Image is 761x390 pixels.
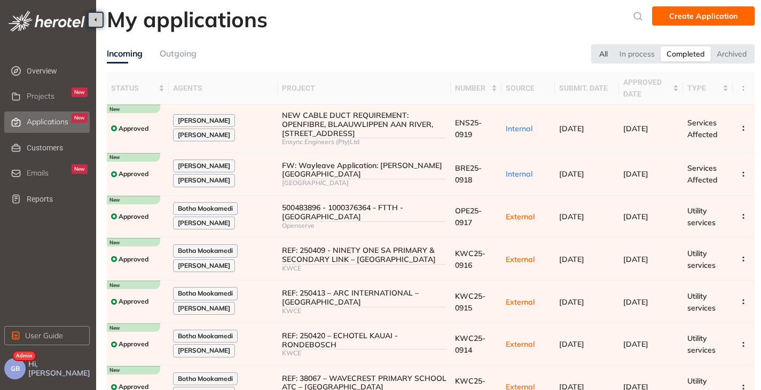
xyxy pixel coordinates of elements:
span: Hi, [PERSON_NAME] [28,360,92,378]
div: FW: Wayleave Application: [PERSON_NAME][GEOGRAPHIC_DATA] [282,161,446,179]
span: number [455,82,489,94]
th: agents [169,72,278,105]
div: New [72,164,88,174]
button: GB [4,358,26,379]
button: User Guide [4,326,90,345]
span: [PERSON_NAME] [178,262,230,269]
div: In process [614,46,661,61]
th: type [683,72,733,105]
div: New [72,87,88,97]
span: Utility services [687,333,716,355]
span: Botha Mookamedi [178,290,233,297]
span: [DATE] [623,124,648,133]
span: Approved [119,213,148,220]
span: OPE25-0917 [455,206,482,227]
span: Overview [27,60,88,82]
div: Completed [661,46,711,61]
span: External [506,339,535,349]
span: [PERSON_NAME] [178,305,230,312]
div: REF: 250420 – ECHOTEL KAUAI - RONDEBOSCH [282,331,446,349]
span: Customers [27,137,88,158]
span: ENS25-0919 [455,118,482,139]
span: Internal [506,124,532,133]
span: Emails [27,169,49,178]
span: Approved [119,170,148,178]
span: [DATE] [623,254,648,264]
span: KWC25-0915 [455,291,485,313]
span: Applications [27,117,68,126]
span: Botha Mookamedi [178,205,233,212]
div: Outgoing [160,47,197,60]
span: [DATE] [623,169,648,179]
span: Projects [27,92,54,101]
span: [DATE] [623,297,648,307]
span: [PERSON_NAME] [178,117,230,124]
span: Approved [119,256,148,263]
div: REF: 250413 – ARC INTERNATIONAL – [GEOGRAPHIC_DATA] [282,289,446,307]
span: Utility services [687,249,716,270]
span: [DATE] [559,254,584,264]
span: [DATE] [559,124,584,133]
span: [DATE] [559,297,584,307]
span: KWC25-0914 [455,333,485,355]
span: BRE25-0918 [455,163,482,185]
span: Reports [27,188,88,210]
span: [DATE] [559,339,584,349]
span: GB [11,365,20,372]
th: status [107,72,169,105]
h2: My applications [107,6,268,32]
span: [PERSON_NAME] [178,162,230,170]
span: [PERSON_NAME] [178,131,230,139]
span: type [687,82,720,94]
div: Openserve [282,222,446,229]
span: External [506,212,535,221]
th: approved date [619,72,683,105]
button: Create Application [652,6,755,26]
span: Create Application [669,10,738,22]
span: Approved [119,298,148,305]
span: [DATE] [559,212,584,221]
span: Services Affected [687,163,718,185]
span: [PERSON_NAME] [178,219,230,227]
div: Ensync Engineers (Pty)Ltd [282,138,446,146]
span: Services Affected [687,118,718,139]
div: Incoming [107,47,143,60]
div: REF: 250409 - NINETY ONE SA PRIMARY & SECONDARY LINK – [GEOGRAPHIC_DATA] [282,246,446,264]
span: Approved [119,340,148,348]
th: project [278,72,451,105]
span: [PERSON_NAME] [178,347,230,354]
div: New [72,113,88,123]
span: External [506,254,535,264]
span: Botha Mookamedi [178,375,233,383]
span: [PERSON_NAME] [178,177,230,184]
div: NEW CABLE DUCT REQUIREMENT: OPENFIBRE, BLAAUWLIPPEN AAN RIVER, [STREET_ADDRESS] [282,111,446,138]
img: logo [9,11,85,31]
div: KWCE [282,307,446,315]
span: Approved [119,125,148,132]
th: number [451,72,501,105]
th: source [501,72,555,105]
span: [DATE] [623,212,648,221]
span: Utility services [687,291,716,313]
div: All [593,46,614,61]
span: approved date [623,76,671,100]
div: KWCE [282,349,446,357]
span: status [111,82,156,94]
span: User Guide [25,330,63,341]
span: Botha Mookamedi [178,247,233,254]
span: Utility services [687,206,716,227]
span: External [506,297,535,307]
div: [GEOGRAPHIC_DATA] [282,179,446,187]
div: KWCE [282,265,446,272]
th: submit. date [555,72,619,105]
div: 500483896 - 1000376364 - FTTH - [GEOGRAPHIC_DATA] [282,203,446,221]
span: [DATE] [559,169,584,179]
span: KWC25-0916 [455,249,485,270]
span: Internal [506,169,532,179]
span: [DATE] [623,339,648,349]
span: Botha Mookamedi [178,332,233,340]
div: Archived [711,46,752,61]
